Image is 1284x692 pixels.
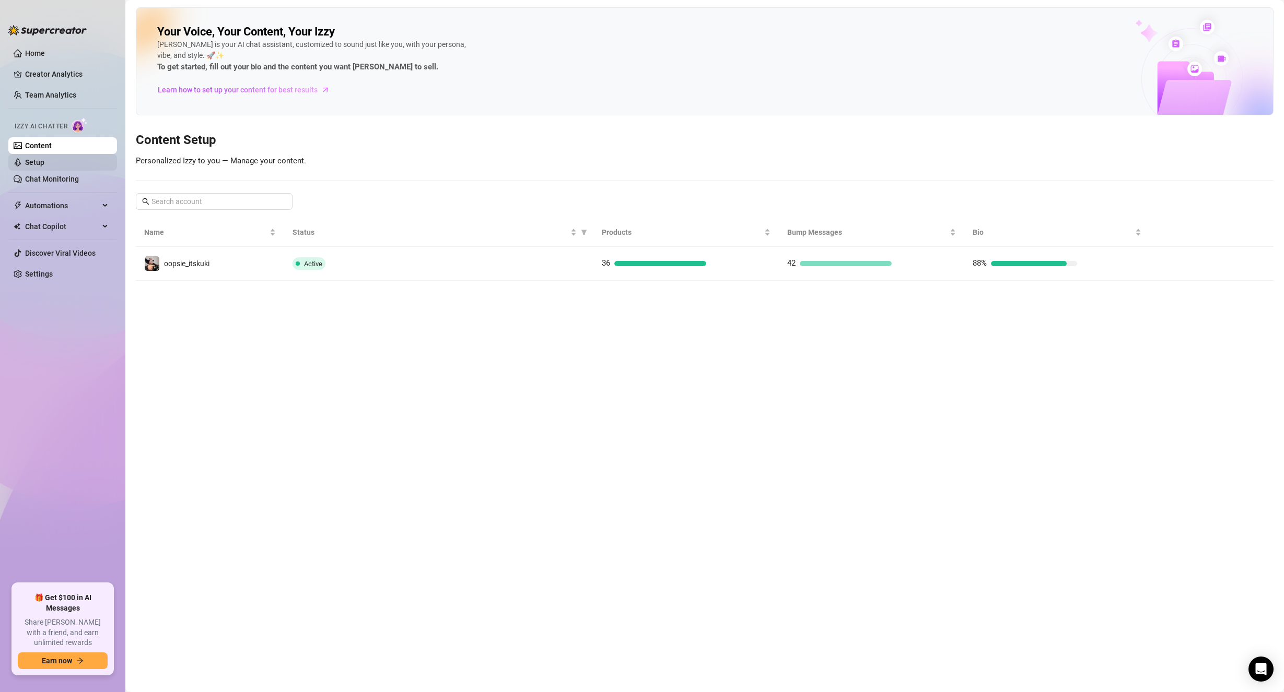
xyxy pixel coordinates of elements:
[18,593,108,613] span: 🎁 Get $100 in AI Messages
[142,198,149,205] span: search
[579,224,589,240] span: filter
[76,657,84,664] span: arrow-right
[593,218,779,247] th: Products
[151,196,278,207] input: Search account
[779,218,964,247] th: Bump Messages
[581,229,587,235] span: filter
[144,226,267,238] span: Name
[42,657,72,665] span: Earn now
[602,226,762,238] span: Products
[25,49,45,57] a: Home
[25,141,52,150] a: Content
[136,132,1274,149] h3: Content Setup
[25,197,99,214] span: Automations
[25,218,99,235] span: Chat Copilot
[136,156,306,165] span: Personalized Izzy to you — Manage your content.
[14,201,22,210] span: thunderbolt
[320,85,331,95] span: arrow-right
[787,258,796,268] span: 42
[25,158,44,166] a: Setup
[136,218,284,247] th: Name
[157,25,335,39] h2: Your Voice, Your Content, Your Izzy
[284,218,593,247] th: Status
[293,226,568,238] span: Status
[15,122,67,132] span: Izzy AI Chatter
[72,117,88,133] img: AI Chatter
[157,81,337,98] a: Learn how to set up your content for best results
[14,223,20,230] img: Chat Copilot
[25,249,96,257] a: Discover Viral Videos
[25,175,79,183] a: Chat Monitoring
[602,258,610,268] span: 36
[18,617,108,648] span: Share [PERSON_NAME] with a friend, and earn unlimited rewards
[787,226,948,238] span: Bump Messages
[25,66,109,82] a: Creator Analytics
[157,62,438,71] strong: To get started, fill out your bio and the content you want [PERSON_NAME] to sell.
[25,270,53,278] a: Settings
[964,218,1150,247] th: Bio
[1111,8,1273,115] img: ai-chatter-content-library-cLFOSyPT.png
[8,25,87,35] img: logo-BBDzfeDw.svg
[164,259,209,268] span: oopsie_itskuki
[157,39,471,74] div: [PERSON_NAME] is your AI chat assistant, customized to sound just like you, with your persona, vi...
[145,256,159,271] img: oopsie_itskuki
[158,84,318,96] span: Learn how to set up your content for best results
[1248,657,1274,682] div: Open Intercom Messenger
[304,260,322,268] span: Active
[18,652,108,669] button: Earn nowarrow-right
[973,258,987,268] span: 88%
[25,91,76,99] a: Team Analytics
[973,226,1133,238] span: Bio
